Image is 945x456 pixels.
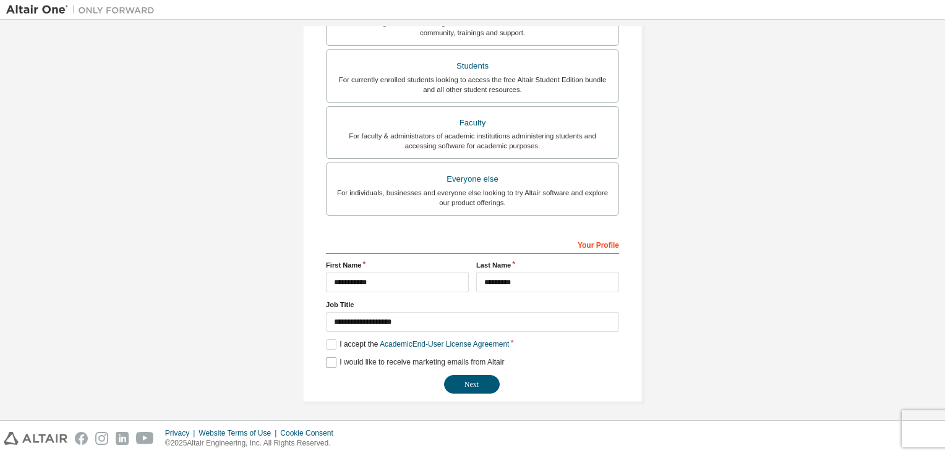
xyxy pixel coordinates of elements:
[334,171,611,188] div: Everyone else
[476,260,619,270] label: Last Name
[326,300,619,310] label: Job Title
[280,428,340,438] div: Cookie Consent
[334,114,611,132] div: Faculty
[334,18,611,38] div: For existing customers looking to access software downloads, HPC resources, community, trainings ...
[199,428,280,438] div: Website Terms of Use
[380,340,509,348] a: Academic End-User License Agreement
[334,131,611,151] div: For faculty & administrators of academic institutions administering students and accessing softwa...
[165,428,199,438] div: Privacy
[4,432,67,445] img: altair_logo.svg
[75,432,88,445] img: facebook.svg
[116,432,129,445] img: linkedin.svg
[136,432,154,445] img: youtube.svg
[326,357,504,368] label: I would like to receive marketing emails from Altair
[326,339,509,350] label: I accept the
[326,234,619,254] div: Your Profile
[334,188,611,208] div: For individuals, businesses and everyone else looking to try Altair software and explore our prod...
[326,260,469,270] label: First Name
[334,75,611,95] div: For currently enrolled students looking to access the free Altair Student Edition bundle and all ...
[444,375,500,394] button: Next
[95,432,108,445] img: instagram.svg
[334,57,611,75] div: Students
[165,438,341,449] p: © 2025 Altair Engineering, Inc. All Rights Reserved.
[6,4,161,16] img: Altair One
